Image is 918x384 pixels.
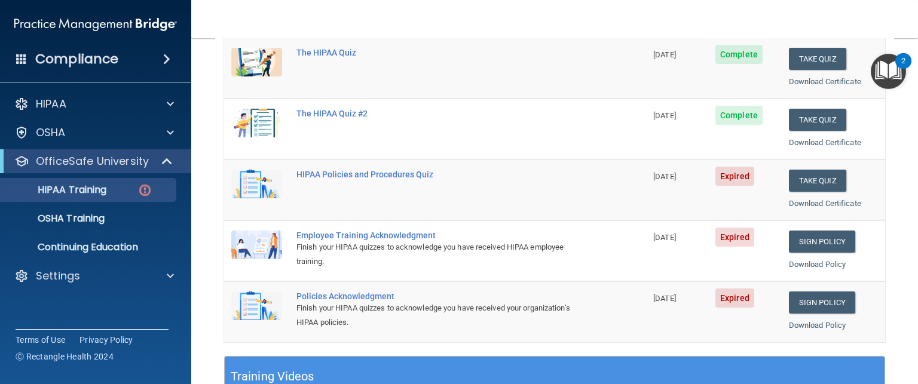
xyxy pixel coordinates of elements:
a: Settings [14,269,174,283]
a: OfficeSafe University [14,154,173,168]
a: Terms of Use [16,334,65,346]
p: Settings [36,269,80,283]
a: Download Certificate [789,199,861,208]
span: Expired [715,228,754,247]
div: Finish your HIPAA quizzes to acknowledge you have received HIPAA employee training. [296,240,586,269]
span: [DATE] [653,111,676,120]
div: The HIPAA Quiz #2 [296,109,586,118]
p: OSHA Training [8,213,105,225]
span: Complete [715,106,763,125]
button: Take Quiz [789,109,846,131]
a: Download Policy [789,260,846,269]
span: Expired [715,288,754,308]
button: Open Resource Center, 2 new notifications [871,54,906,89]
p: OfficeSafe University [36,154,149,168]
div: Employee Training Acknowledgment [296,231,586,240]
span: [DATE] [653,172,676,181]
a: Sign Policy [789,231,855,253]
div: HIPAA Policies and Procedures Quiz [296,170,586,179]
div: 2 [901,61,905,76]
span: Complete [715,45,763,64]
span: [DATE] [653,50,676,59]
span: [DATE] [653,233,676,242]
h4: Compliance [35,51,118,67]
a: HIPAA [14,97,174,111]
div: The HIPAA Quiz [296,48,586,57]
span: Expired [715,167,754,186]
p: HIPAA Training [8,184,106,196]
a: OSHA [14,125,174,140]
a: Privacy Policy [79,334,133,346]
img: danger-circle.6113f641.png [137,183,152,198]
p: OSHA [36,125,66,140]
a: Download Certificate [789,138,861,147]
p: Continuing Education [8,241,171,253]
div: Finish your HIPAA quizzes to acknowledge you have received your organization’s HIPAA policies. [296,301,586,330]
a: Download Certificate [789,77,861,86]
button: Take Quiz [789,48,846,70]
a: Sign Policy [789,291,855,314]
div: Policies Acknowledgment [296,291,586,301]
span: Ⓒ Rectangle Health 2024 [16,351,114,363]
span: [DATE] [653,294,676,303]
iframe: Drift Widget Chat Controller [858,302,904,347]
button: Take Quiz [789,170,846,192]
img: PMB logo [14,13,177,36]
a: Download Policy [789,321,846,330]
p: HIPAA [36,97,66,111]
